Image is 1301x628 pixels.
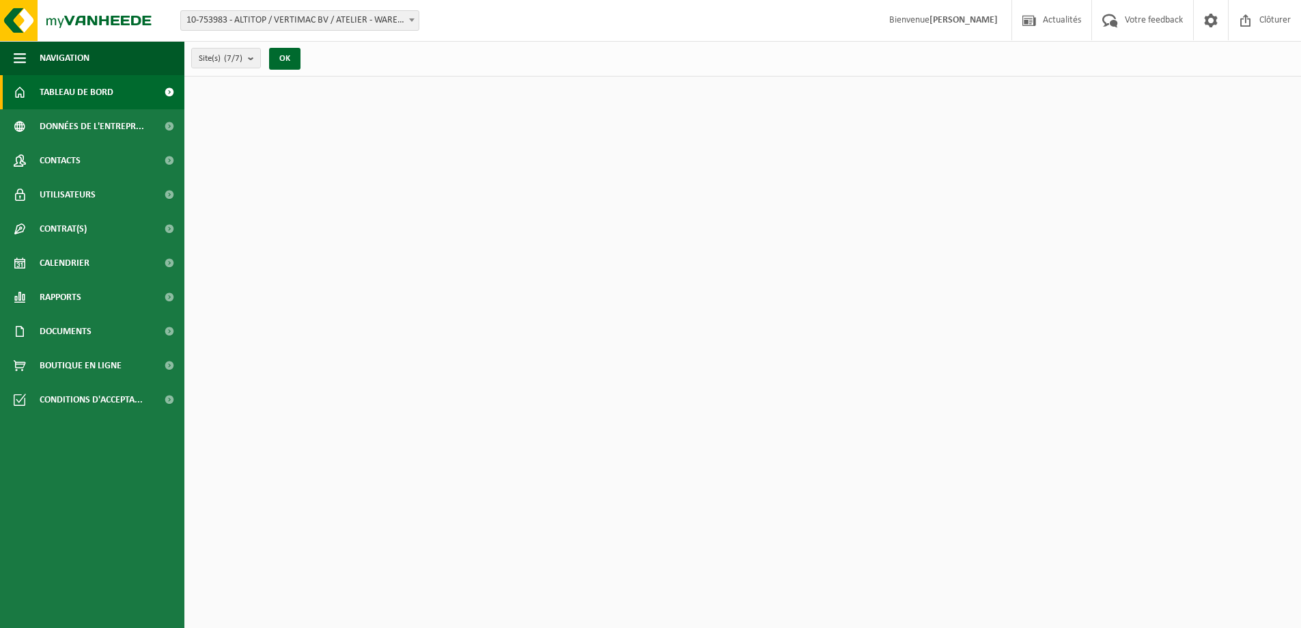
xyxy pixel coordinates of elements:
span: Boutique en ligne [40,349,122,383]
span: Site(s) [199,49,242,69]
count: (7/7) [224,54,242,63]
span: 10-753983 - ALTITOP / VERTIMAC BV / ATELIER - WAREGEM [181,11,419,30]
span: Documents [40,314,92,349]
span: Contacts [40,144,81,178]
span: Tableau de bord [40,75,113,109]
span: 10-753983 - ALTITOP / VERTIMAC BV / ATELIER - WAREGEM [180,10,419,31]
span: Utilisateurs [40,178,96,212]
span: Contrat(s) [40,212,87,246]
strong: [PERSON_NAME] [929,15,998,25]
button: OK [269,48,300,70]
span: Calendrier [40,246,89,280]
span: Rapports [40,280,81,314]
span: Conditions d'accepta... [40,383,143,417]
span: Navigation [40,41,89,75]
span: Données de l'entrepr... [40,109,144,144]
button: Site(s)(7/7) [191,48,261,68]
